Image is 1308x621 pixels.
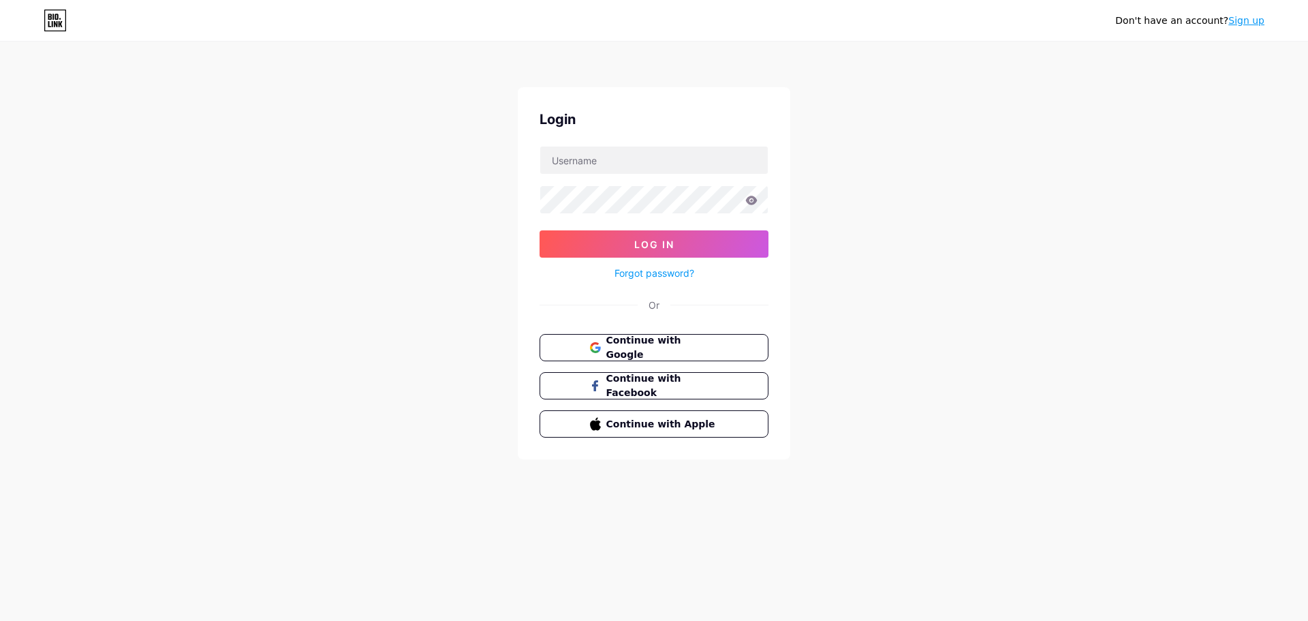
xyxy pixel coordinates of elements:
[540,109,768,130] div: Login
[1228,15,1264,26] a: Sign up
[606,417,719,431] span: Continue with Apple
[606,333,719,362] span: Continue with Google
[634,239,674,250] span: Log In
[649,298,659,312] div: Or
[540,230,768,258] button: Log In
[614,266,694,280] a: Forgot password?
[540,410,768,438] button: Continue with Apple
[540,372,768,399] button: Continue with Facebook
[540,147,768,174] input: Username
[606,372,719,400] span: Continue with Facebook
[540,334,768,361] button: Continue with Google
[1115,14,1264,28] div: Don't have an account?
